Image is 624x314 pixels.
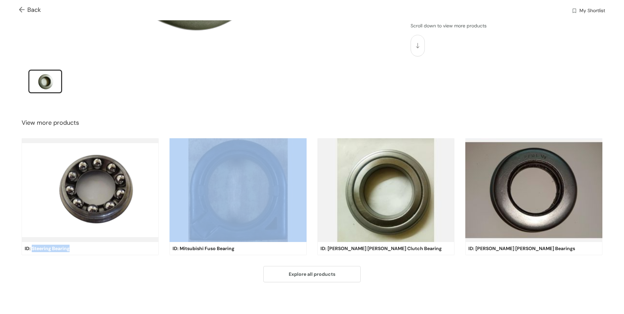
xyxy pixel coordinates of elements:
img: product-img [317,138,454,242]
button: Explore all products [263,266,361,282]
span: ID: Mitsubishi Fuso Bearing [173,245,234,252]
img: scroll down [416,43,419,48]
span: Scroll down to view more products [411,23,487,29]
img: product-img [22,138,159,242]
img: Go back [19,7,27,14]
span: Back [19,5,41,15]
li: slide item 1 [28,70,62,93]
span: My Shortlist [579,7,605,15]
img: wishlist [571,8,577,15]
span: View more products [22,118,79,127]
span: Explore all products [289,270,335,278]
img: product-img [170,138,307,242]
img: product-img [465,138,602,242]
span: ID: [PERSON_NAME] [PERSON_NAME] Bearings [468,245,575,252]
span: ID: Steering Bearing [25,245,70,252]
span: ID: [PERSON_NAME] [PERSON_NAME] Clutch Bearing [320,245,442,252]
